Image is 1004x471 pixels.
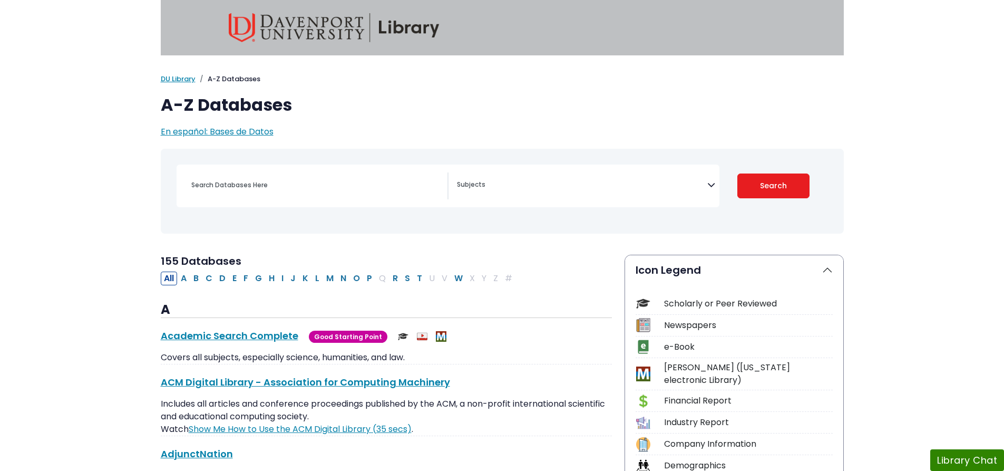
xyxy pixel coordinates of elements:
[161,351,612,364] p: Covers all subjects, especially science, humanities, and law.
[229,13,440,42] img: Davenport University Library
[161,376,450,389] a: ACM Digital Library - Association for Computing Machinery
[664,297,833,310] div: Scholarly or Peer Reviewed
[664,416,833,429] div: Industry Report
[664,395,833,407] div: Financial Report
[196,74,260,84] li: A-Z Databases
[161,74,844,84] nav: breadcrumb
[161,398,612,436] p: Includes all articles and conference proceedings published by the ACM, a non-profit international...
[636,296,650,311] img: Icon Scholarly or Peer Reviewed
[636,437,650,451] img: Icon Company Information
[664,361,833,387] div: [PERSON_NAME] ([US_STATE] electronic Library)
[229,272,240,285] button: Filter Results E
[636,318,650,332] img: Icon Newspapers
[451,272,466,285] button: Filter Results W
[312,272,323,285] button: Filter Results L
[436,331,446,342] img: MeL (Michigan electronic Library)
[161,254,241,268] span: 155 Databases
[625,255,843,285] button: Icon Legend
[636,340,650,354] img: Icon e-Book
[161,74,196,84] a: DU Library
[364,272,375,285] button: Filter Results P
[266,272,278,285] button: Filter Results H
[636,367,650,381] img: Icon MeL (Michigan electronic Library)
[161,329,298,342] a: Academic Search Complete
[389,272,401,285] button: Filter Results R
[216,272,229,285] button: Filter Results D
[190,272,202,285] button: Filter Results B
[636,416,650,430] img: Icon Industry Report
[737,174,810,198] button: Submit for Search Results
[664,319,833,332] div: Newspapers
[309,331,387,343] span: Good Starting Point
[161,126,274,138] a: En español: Bases de Datos
[252,272,265,285] button: Filter Results G
[161,302,612,318] h3: A
[398,331,408,342] img: Scholarly or Peer Reviewed
[417,331,427,342] img: Audio & Video
[161,272,177,285] button: All
[414,272,425,285] button: Filter Results T
[185,177,447,193] input: Search database by title or keyword
[350,272,363,285] button: Filter Results O
[161,95,844,115] h1: A-Z Databases
[161,447,233,460] a: AdjunctNation
[278,272,287,285] button: Filter Results I
[299,272,311,285] button: Filter Results K
[930,449,1004,471] button: Library Chat
[323,272,337,285] button: Filter Results M
[636,394,650,408] img: Icon Financial Report
[178,272,190,285] button: Filter Results A
[664,341,833,353] div: e-Book
[287,272,299,285] button: Filter Results J
[240,272,251,285] button: Filter Results F
[189,423,412,435] a: Link opens in new window
[202,272,216,285] button: Filter Results C
[664,438,833,450] div: Company Information
[457,181,707,190] textarea: Search
[161,149,844,234] nav: Search filters
[402,272,413,285] button: Filter Results S
[337,272,349,285] button: Filter Results N
[161,272,516,284] div: Alpha-list to filter by first letter of database name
